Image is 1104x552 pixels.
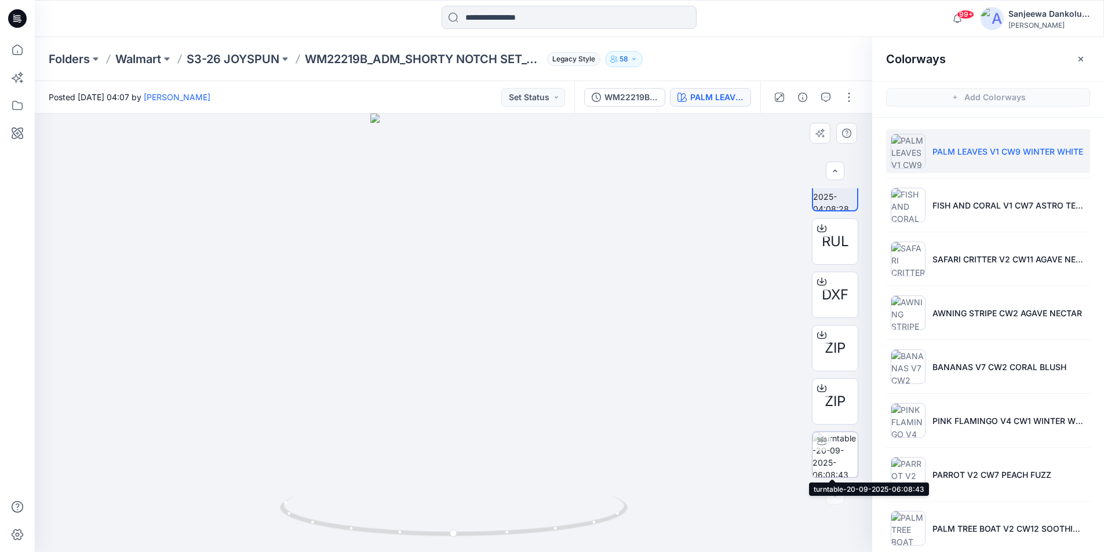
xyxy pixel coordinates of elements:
p: PINK FLAMINGO V4 CW1 WINTER WHITEPINK FLAMINGO V4 CW1 WINTER WHITE [932,415,1085,427]
div: [PERSON_NAME] [1008,21,1090,30]
div: WM22219B_ADM_SHORTY NOTCH SET_COLORWAY [604,91,658,104]
img: PINK FLAMINGO V4 CW1 WINTER WHITEPINK FLAMINGO V4 CW1 WINTER WHITE [891,403,926,438]
img: PARROT V2 CW7 PEACH FUZZ [891,457,926,492]
img: PALM TREE BOAT V2 CW12 SOOTHING LILAC [891,511,926,546]
button: Details [793,88,812,107]
span: ZIP [825,391,846,412]
img: turntable-20-09-2025-06:08:43 [812,432,858,477]
img: SAFARI CRITTER V2 CW11 AGAVE NECTAR [891,242,926,276]
img: AWNING STRIPE CW2 AGAVE NECTAR [891,295,926,330]
img: PALM LEAVES V1 CW9 WINTER WHITE [891,134,926,169]
h2: Colorways [886,52,946,66]
button: PALM LEAVES V1 CW9 WINTER WHITE [670,88,751,107]
span: ZIP [825,338,846,359]
button: 58 [605,51,643,67]
p: WM22219B_ADM_SHORTY NOTCH SET_COLORWAY [305,51,542,67]
p: 58 [620,53,628,65]
img: avatar [981,7,1004,30]
p: BANANAS V7 CW2 CORAL BLUSH [932,361,1066,373]
a: S3-26 JOYSPUN [187,51,279,67]
p: SAFARI CRITTER V2 CW11 AGAVE NECTAR [932,253,1085,265]
button: Legacy Style [542,51,600,67]
p: PARROT V2 CW7 PEACH FUZZ [932,469,1051,481]
span: 99+ [957,10,974,19]
span: DXF [822,284,848,305]
p: FISH AND CORAL V1 CW7 ASTRO TEAL [932,199,1085,211]
span: RUL [822,231,849,252]
button: WM22219B_ADM_SHORTY NOTCH SET_COLORWAY [584,88,665,107]
img: FISH AND CORAL V1 CW7 ASTRO TEAL [891,188,926,222]
p: AWNING STRIPE CW2 AGAVE NECTAR [932,307,1082,319]
img: turntable-20-09-2025-04:08:28 [813,166,857,210]
p: PALM LEAVES V1 CW9 WINTER WHITE [932,145,1083,158]
a: Folders [49,51,90,67]
div: PALM LEAVES V1 CW9 WINTER WHITE [690,91,744,104]
a: [PERSON_NAME] [144,92,210,102]
a: Walmart [115,51,161,67]
div: Sanjeewa Dankoluwage [1008,7,1090,21]
p: PALM TREE BOAT V2 CW12 SOOTHING LILAC [932,522,1085,535]
img: BANANAS V7 CW2 CORAL BLUSH [891,349,926,384]
span: Posted [DATE] 04:07 by [49,91,210,103]
span: Legacy Style [547,52,600,66]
